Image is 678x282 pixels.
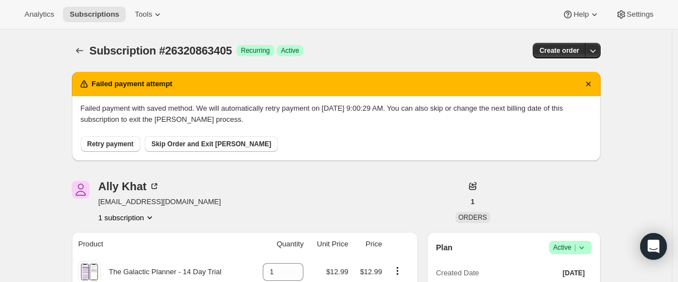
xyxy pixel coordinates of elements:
th: Unit Price [307,232,351,256]
button: Retry payment [81,136,140,152]
button: Analytics [18,7,61,22]
h2: Plan [436,242,453,253]
span: $12.99 [326,268,348,276]
span: Help [573,10,588,19]
span: Retry payment [87,140,134,149]
th: Quantity [252,232,307,256]
span: Ally Khat [72,181,90,199]
th: Price [352,232,386,256]
span: Subscription #26320863405 [90,44,232,57]
button: Subscriptions [63,7,126,22]
h2: Failed payment attempt [92,78,173,90]
span: Active [553,242,587,253]
button: [DATE] [556,265,592,281]
button: Skip Order and Exit [PERSON_NAME] [145,136,278,152]
button: Product actions [389,265,406,277]
button: Product actions [99,212,155,223]
button: Tools [128,7,170,22]
span: [DATE] [563,269,585,278]
span: Create order [539,46,579,55]
span: Subscriptions [70,10,119,19]
span: 1 [471,197,475,206]
button: Create order [533,43,586,58]
th: Product [72,232,252,256]
span: Analytics [24,10,54,19]
span: Skip Order and Exit [PERSON_NAME] [151,140,271,149]
button: Settings [609,7,660,22]
span: Recurring [241,46,270,55]
span: Created Date [436,268,479,279]
span: | [574,243,576,252]
button: Help [556,7,606,22]
span: $12.99 [360,268,382,276]
button: Subscriptions [72,43,87,58]
span: Tools [135,10,152,19]
span: [EMAIL_ADDRESS][DOMAIN_NAME] [99,196,221,207]
button: Dismiss notification [581,76,596,92]
span: ORDERS [459,214,487,221]
div: Open Intercom Messenger [640,233,667,260]
div: Ally Khat [99,181,160,192]
div: The Galactic Planner - 14 Day Trial [101,266,222,278]
p: Failed payment with saved method. We will automatically retry payment on [DATE] 9:00:29 AM. You c... [81,103,592,125]
span: Settings [627,10,654,19]
span: Active [281,46,299,55]
button: 1 [464,194,482,210]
